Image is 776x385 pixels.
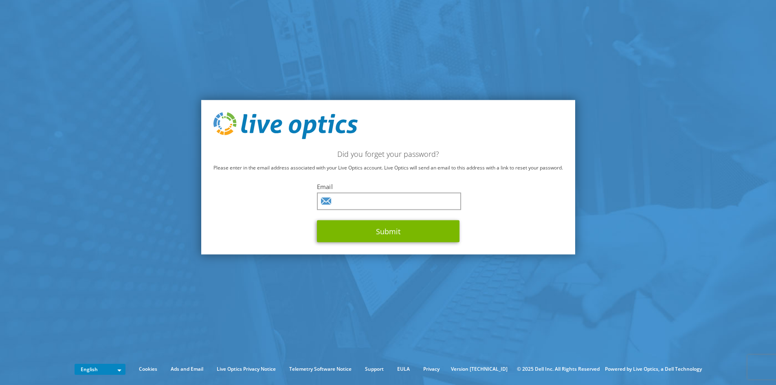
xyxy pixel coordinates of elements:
[213,149,563,158] h2: Did you forget your password?
[211,365,282,374] a: Live Optics Privacy Notice
[213,112,358,139] img: live_optics_svg.svg
[283,365,358,374] a: Telemetry Software Notice
[133,365,163,374] a: Cookies
[513,365,604,374] li: © 2025 Dell Inc. All Rights Reserved
[165,365,209,374] a: Ads and Email
[317,182,459,190] label: Email
[317,220,459,242] button: Submit
[391,365,416,374] a: EULA
[447,365,512,374] li: Version [TECHNICAL_ID]
[417,365,446,374] a: Privacy
[359,365,390,374] a: Support
[605,365,702,374] li: Powered by Live Optics, a Dell Technology
[213,163,563,172] p: Please enter in the email address associated with your Live Optics account. Live Optics will send...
